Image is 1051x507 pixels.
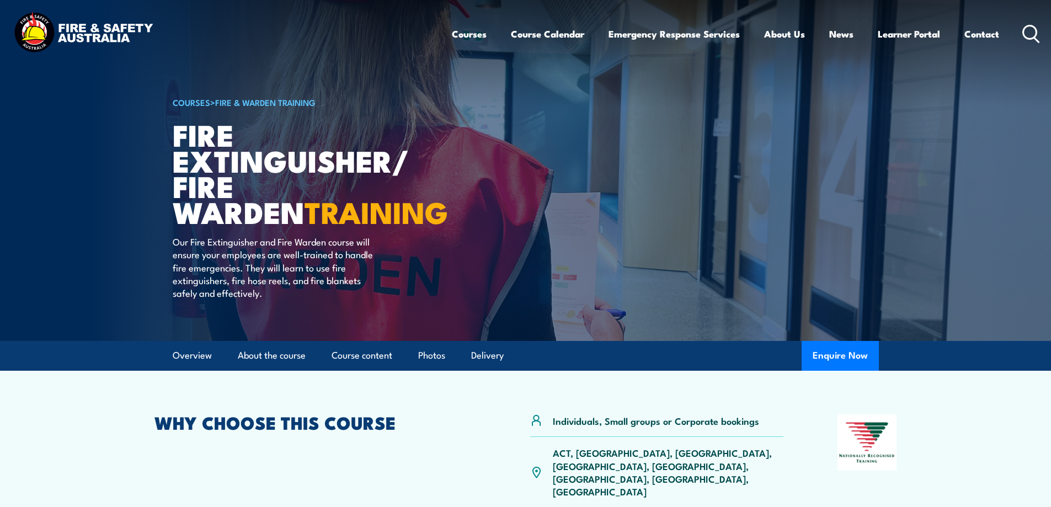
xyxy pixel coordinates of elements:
[332,341,392,370] a: Course content
[305,188,448,234] strong: TRAINING
[173,341,212,370] a: Overview
[154,414,477,430] h2: WHY CHOOSE THIS COURSE
[238,341,306,370] a: About the course
[173,95,445,109] h6: >
[837,414,897,471] img: Nationally Recognised Training logo.
[609,19,740,49] a: Emergency Response Services
[829,19,853,49] a: News
[215,96,316,108] a: Fire & Warden Training
[173,121,445,225] h1: Fire Extinguisher/ Fire Warden
[471,341,504,370] a: Delivery
[878,19,940,49] a: Learner Portal
[764,19,805,49] a: About Us
[553,414,759,427] p: Individuals, Small groups or Corporate bookings
[452,19,487,49] a: Courses
[511,19,584,49] a: Course Calendar
[964,19,999,49] a: Contact
[173,235,374,300] p: Our Fire Extinguisher and Fire Warden course will ensure your employees are well-trained to handl...
[553,446,784,498] p: ACT, [GEOGRAPHIC_DATA], [GEOGRAPHIC_DATA], [GEOGRAPHIC_DATA], [GEOGRAPHIC_DATA], [GEOGRAPHIC_DATA...
[418,341,445,370] a: Photos
[802,341,879,371] button: Enquire Now
[173,96,210,108] a: COURSES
